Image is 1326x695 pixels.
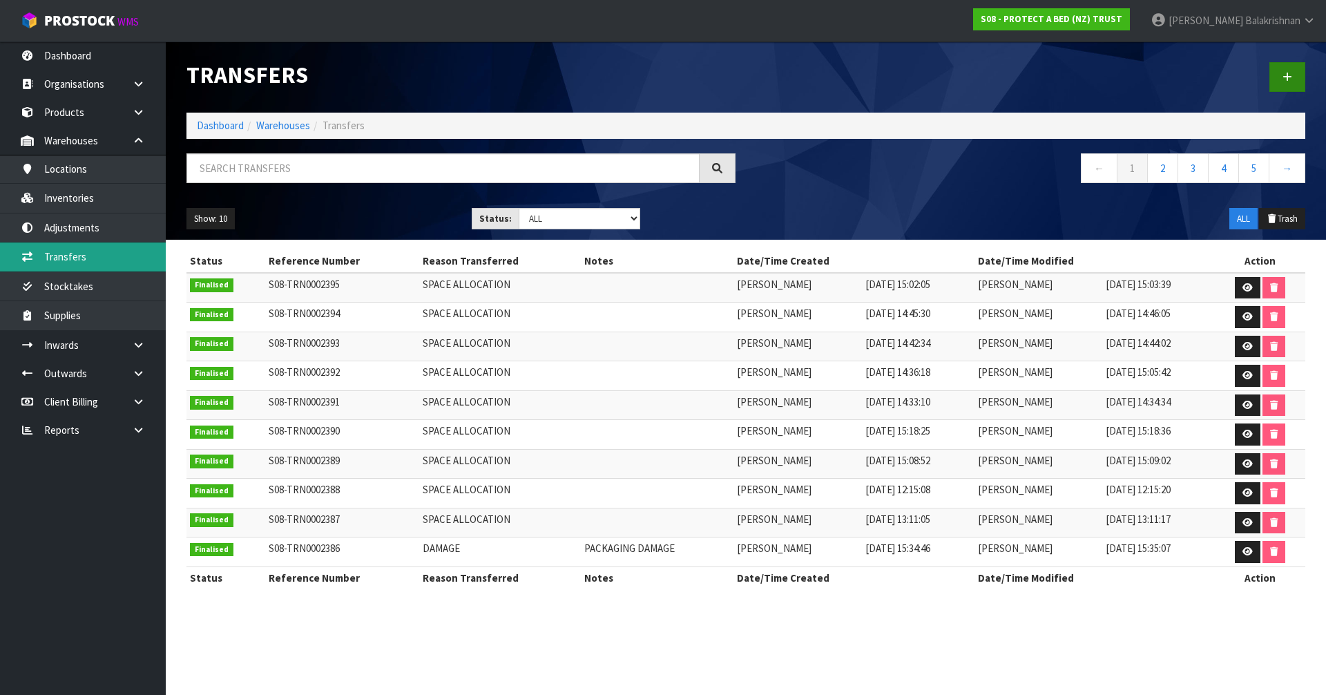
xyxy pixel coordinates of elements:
a: 1 [1117,153,1148,183]
td: [DATE] 13:11:17 [1102,508,1215,537]
td: [PERSON_NAME] [733,537,861,567]
td: SPACE ALLOCATION [419,390,581,420]
td: [PERSON_NAME] [974,479,1102,508]
td: [DATE] 15:09:02 [1102,449,1215,479]
td: [DATE] 14:46:05 [1102,303,1215,332]
small: WMS [117,15,139,28]
td: [PERSON_NAME] [733,420,861,450]
td: S08-TRN0002392 [265,361,419,391]
h1: Transfers [186,62,736,88]
td: SPACE ALLOCATION [419,332,581,361]
td: [PERSON_NAME] [974,449,1102,479]
td: [DATE] 15:18:25 [862,420,974,450]
a: 3 [1178,153,1209,183]
a: S08 - PROTECT A BED (NZ) TRUST [973,8,1130,30]
td: S08-TRN0002386 [265,537,419,567]
span: [PERSON_NAME] [1169,14,1243,27]
td: [DATE] 14:36:18 [862,361,974,391]
button: Trash [1259,208,1305,230]
td: [DATE] 15:03:39 [1102,273,1215,303]
a: ← [1081,153,1117,183]
th: Reason Transferred [419,567,581,589]
span: Finalised [190,337,233,351]
td: [DATE] 14:44:02 [1102,332,1215,361]
td: [DATE] 15:05:42 [1102,361,1215,391]
th: Notes [581,250,733,272]
span: Finalised [190,278,233,292]
td: SPACE ALLOCATION [419,508,581,537]
td: [PERSON_NAME] [974,390,1102,420]
td: SPACE ALLOCATION [419,449,581,479]
td: [DATE] 14:42:34 [862,332,974,361]
td: [DATE] 14:33:10 [862,390,974,420]
td: [DATE] 14:45:30 [862,303,974,332]
td: [DATE] 15:18:36 [1102,420,1215,450]
th: Reference Number [265,567,419,589]
th: Date/Time Created [733,567,974,589]
a: 2 [1147,153,1178,183]
a: 4 [1208,153,1239,183]
td: [DATE] 13:11:05 [862,508,974,537]
td: [DATE] 15:02:05 [862,273,974,303]
img: cube-alt.png [21,12,38,29]
td: [PERSON_NAME] [974,420,1102,450]
td: PACKAGING DAMAGE [581,537,733,567]
strong: S08 - PROTECT A BED (NZ) TRUST [981,13,1122,25]
td: DAMAGE [419,537,581,567]
th: Date/Time Modified [974,250,1215,272]
th: Reason Transferred [419,250,581,272]
td: S08-TRN0002389 [265,449,419,479]
th: Action [1215,567,1305,589]
td: [DATE] 14:34:34 [1102,390,1215,420]
th: Status [186,250,265,272]
td: [PERSON_NAME] [974,303,1102,332]
span: Finalised [190,455,233,468]
td: SPACE ALLOCATION [419,273,581,303]
th: Notes [581,567,733,589]
td: S08-TRN0002393 [265,332,419,361]
td: S08-TRN0002390 [265,420,419,450]
strong: Status: [479,213,512,225]
span: Finalised [190,396,233,410]
td: S08-TRN0002395 [265,273,419,303]
td: [PERSON_NAME] [974,273,1102,303]
span: Finalised [190,426,233,439]
nav: Page navigation [756,153,1305,187]
button: Show: 10 [186,208,235,230]
a: → [1269,153,1305,183]
span: Finalised [190,484,233,498]
td: [PERSON_NAME] [974,361,1102,391]
th: Date/Time Modified [974,567,1215,589]
td: SPACE ALLOCATION [419,479,581,508]
input: Search transfers [186,153,700,183]
th: Reference Number [265,250,419,272]
td: S08-TRN0002388 [265,479,419,508]
td: [PERSON_NAME] [974,508,1102,537]
td: [PERSON_NAME] [733,479,861,508]
td: [DATE] 15:34:46 [862,537,974,567]
span: Finalised [190,308,233,322]
td: SPACE ALLOCATION [419,303,581,332]
button: ALL [1229,208,1258,230]
span: Finalised [190,367,233,381]
td: [PERSON_NAME] [733,303,861,332]
td: S08-TRN0002391 [265,390,419,420]
th: Action [1215,250,1305,272]
td: [PERSON_NAME] [733,449,861,479]
td: [DATE] 12:15:08 [862,479,974,508]
a: 5 [1238,153,1269,183]
td: [PERSON_NAME] [733,273,861,303]
span: Balakrishnan [1245,14,1300,27]
span: Transfers [323,119,365,132]
td: SPACE ALLOCATION [419,361,581,391]
td: SPACE ALLOCATION [419,420,581,450]
a: Warehouses [256,119,310,132]
td: [DATE] 15:35:07 [1102,537,1215,567]
a: Dashboard [197,119,244,132]
td: [PERSON_NAME] [974,332,1102,361]
td: [PERSON_NAME] [733,332,861,361]
th: Date/Time Created [733,250,974,272]
span: Finalised [190,513,233,527]
th: Status [186,567,265,589]
span: Finalised [190,543,233,557]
